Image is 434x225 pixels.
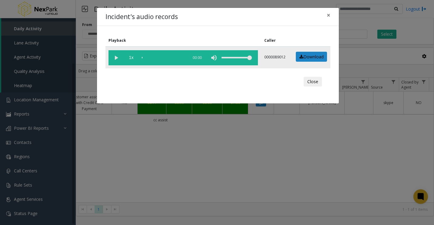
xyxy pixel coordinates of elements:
div: scrub bar [142,50,185,65]
a: Download [296,52,327,62]
span: × [327,11,330,19]
h4: Incident's audio records [105,12,178,22]
th: Caller [261,34,291,47]
button: Close [322,8,335,23]
p: 0000089012 [264,54,287,60]
button: Close [304,77,322,86]
th: Playback [105,34,261,47]
span: playback speed button [124,50,139,65]
div: volume level [222,50,252,65]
